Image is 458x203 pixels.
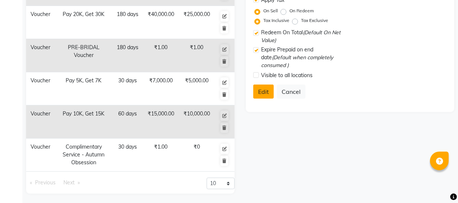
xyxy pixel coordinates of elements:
td: ₹1.00 [143,39,179,72]
label: Tax Exclusive [301,17,328,24]
span: Expire Prepaid on end date [261,46,345,69]
td: ₹1.00 [179,39,214,72]
td: PRE-BRIDAL Voucher [55,39,112,72]
span: Next [63,179,75,186]
td: Voucher [26,139,55,172]
td: 180 days [112,6,143,39]
label: On Sell [263,7,278,14]
nav: Pagination [26,178,125,188]
td: Pay 5K, Get 7K [55,72,112,105]
td: 180 days [112,39,143,72]
td: ₹15,000.00 [143,105,179,139]
span: Visible to all locations [261,72,313,79]
td: ₹25,000.00 [179,6,214,39]
button: Cancel [277,85,305,99]
td: Complimentary Service - Autumn Obsession [55,139,112,172]
td: ₹1.00 [143,139,179,172]
td: 30 days [112,139,143,172]
td: Voucher [26,39,55,72]
button: Edit [253,85,274,99]
label: Tax Inclusive [263,17,289,24]
td: 60 days [112,105,143,139]
td: Voucher [26,72,55,105]
td: Pay 10K, Get 15K [55,105,112,139]
td: Voucher [26,6,55,39]
span: Redeem On Total [261,29,345,44]
span: Previous [35,179,56,186]
td: Pay 20K, Get 30K [55,6,112,39]
td: ₹7,000.00 [143,72,179,105]
label: On Redeem [289,7,314,14]
td: 30 days [112,72,143,105]
td: ₹40,000.00 [143,6,179,39]
td: Voucher [26,105,55,139]
span: (Default when completely consumed ) [261,54,333,69]
td: ₹10,000.00 [179,105,214,139]
td: ₹0 [179,139,214,172]
td: ₹5,000.00 [179,72,214,105]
